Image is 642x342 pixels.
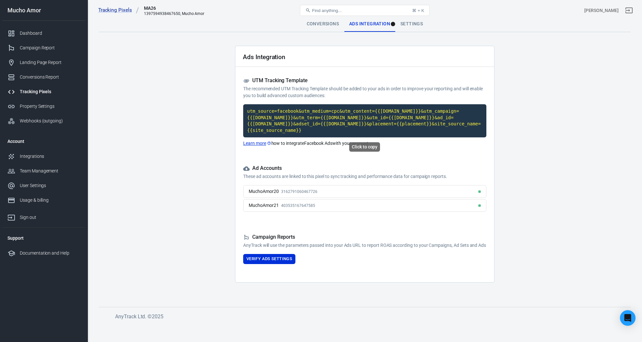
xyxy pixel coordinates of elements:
[20,30,80,37] div: Dashboard
[2,230,85,246] li: Support
[584,7,619,14] div: Account id: yzmGGMyF
[302,16,344,32] div: Conversions
[20,88,80,95] div: Tracking Pixels
[243,140,486,147] p: how to integrate Facebook Ads with your account.
[20,168,80,174] div: Team Management
[249,202,279,209] div: MuchoAmor21
[281,189,317,194] span: 3162791060467726
[243,234,486,241] h5: Campaign Reports
[20,214,80,221] div: Sign out
[412,8,424,13] div: ⌘ + K
[243,54,285,60] h2: Ads Integration
[281,203,315,208] span: 403535167647585
[243,242,486,249] p: AnyTrack will use the parameters passed into your Ads URL to report ROAS according to your Campai...
[243,165,486,172] h5: Ad Accounts
[243,85,486,99] p: The recommended UTM Tracking Template should be added to your ads in order to improve your report...
[344,16,395,32] div: Ads Integration
[312,8,341,13] span: Find anything...
[20,103,80,110] div: Property Settings
[2,70,85,84] a: Conversions Report
[2,99,85,114] a: Property Settings
[243,173,486,180] p: These ad accounts are linked to this pixel to sync tracking and performance data for campaign rep...
[20,44,80,51] div: Campaign Report
[2,55,85,70] a: Landing Page Report
[2,149,85,164] a: Integrations
[390,21,396,27] div: Tooltip anchor
[395,16,428,32] div: Settings
[144,11,204,16] div: 1397594938467650, Mucho Amor
[20,250,80,257] div: Documentation and Help
[621,3,637,18] a: Sign out
[349,142,380,152] div: Click to copy
[243,140,271,147] a: Learn more
[20,118,80,124] div: Webhooks (outgoing)
[144,5,204,11] div: MA26
[249,188,279,195] div: MuchoAmor20
[620,310,636,326] div: Open Intercom Messenger
[2,7,85,13] div: Mucho Amor
[300,5,430,16] button: Find anything...⌘ + K
[243,77,486,84] h5: UTM Tracking Template
[2,41,85,55] a: Campaign Report
[2,193,85,208] a: Usage & billing
[20,74,80,81] div: Conversions Report
[2,178,85,193] a: User Settings
[243,104,486,137] code: Click to copy
[98,7,139,14] a: Tracking Pixels
[2,26,85,41] a: Dashboard
[2,208,85,225] a: Sign out
[20,182,80,189] div: User Settings
[20,197,80,204] div: Usage & billing
[2,133,85,149] li: Account
[20,153,80,160] div: Integrations
[243,254,295,264] button: Verify Ads Settings
[2,84,85,99] a: Tracking Pixels
[20,59,80,66] div: Landing Page Report
[115,312,601,321] h6: AnyTrack Ltd. © 2025
[2,114,85,128] a: Webhooks (outgoing)
[2,164,85,178] a: Team Management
